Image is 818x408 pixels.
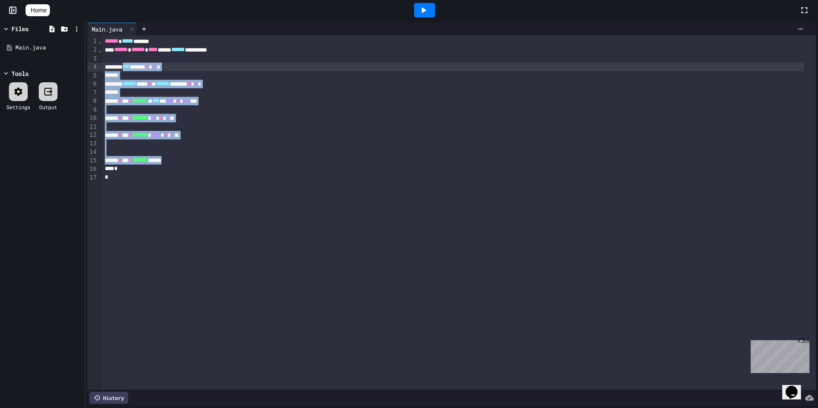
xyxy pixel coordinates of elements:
[87,139,98,148] div: 13
[87,123,98,131] div: 11
[87,174,98,182] div: 17
[3,3,59,54] div: Chat with us now!Close
[98,46,102,53] span: Fold line
[782,374,809,399] iframe: chat widget
[87,97,98,105] div: 8
[87,23,137,35] div: Main.java
[31,6,46,14] span: Home
[87,89,98,97] div: 7
[39,103,57,111] div: Output
[26,4,50,16] a: Home
[89,392,128,404] div: History
[12,69,29,78] div: Tools
[87,148,98,156] div: 14
[87,72,98,80] div: 5
[87,165,98,174] div: 16
[12,24,29,33] div: Files
[87,106,98,114] div: 9
[87,37,98,46] div: 1
[87,46,98,54] div: 2
[87,114,98,122] div: 10
[87,131,98,139] div: 12
[87,55,98,63] div: 3
[87,25,127,34] div: Main.java
[6,103,30,111] div: Settings
[15,43,82,52] div: Main.java
[87,156,98,165] div: 15
[98,38,102,44] span: Fold line
[87,63,98,71] div: 4
[87,80,98,88] div: 6
[747,337,809,373] iframe: chat widget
